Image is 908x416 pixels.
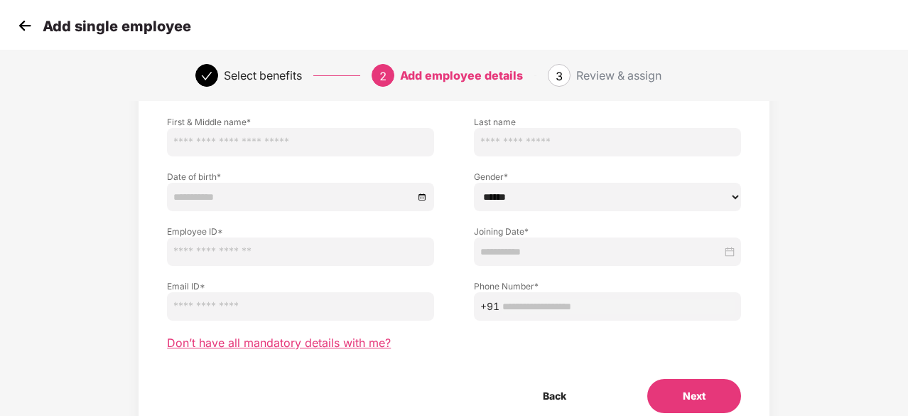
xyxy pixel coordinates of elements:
[43,18,191,35] p: Add single employee
[647,379,741,413] button: Next
[474,225,741,238] label: Joining Date
[474,171,741,183] label: Gender
[379,69,387,83] span: 2
[480,299,499,314] span: +91
[167,336,391,351] span: Don’t have all mandatory details with me?
[167,171,434,183] label: Date of birth
[224,64,302,87] div: Select benefits
[576,64,661,87] div: Review & assign
[474,280,741,292] label: Phone Number
[14,15,36,36] img: svg+xml;base64,PHN2ZyB4bWxucz0iaHR0cDovL3d3dy53My5vcmcvMjAwMC9zdmciIHdpZHRoPSIzMCIgaGVpZ2h0PSIzMC...
[556,69,563,83] span: 3
[507,379,602,413] button: Back
[201,70,212,82] span: check
[167,116,434,128] label: First & Middle name
[474,116,741,128] label: Last name
[400,64,523,87] div: Add employee details
[167,225,434,238] label: Employee ID
[167,280,434,292] label: Email ID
